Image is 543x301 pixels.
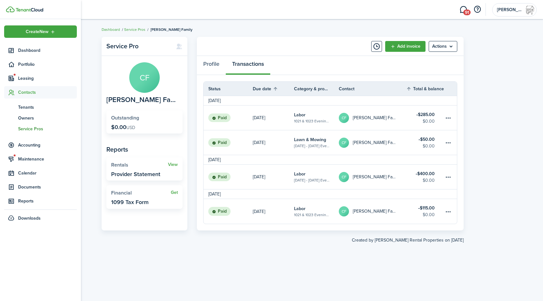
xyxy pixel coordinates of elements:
[111,124,135,130] p: $0.00
[18,215,41,222] span: Downloads
[111,190,171,196] widget-stats-title: Financial
[294,165,339,189] a: Labor[DATE] - [DATE] Evening Dun, Unit 1018
[253,85,294,92] th: Sort
[18,61,77,68] span: Portfolio
[418,205,435,211] table-amount-title: $115.00
[124,27,145,32] a: Service Pros
[18,75,77,82] span: Leasing
[353,140,397,145] table-profile-info-text: [PERSON_NAME] Family
[204,156,225,163] td: [DATE]
[204,165,253,189] a: Paid
[339,86,406,92] th: Contact
[371,41,382,52] button: Timeline
[294,171,305,177] table-info-title: Labor
[18,104,77,111] span: Tenants
[497,8,522,12] span: Carranza Rental Properties
[406,199,444,224] a: $115.00$0.00
[26,30,49,34] span: Create New
[406,85,444,92] th: Sort
[294,177,329,183] table-subtitle: [DATE] - [DATE] Evening Dun, Unit 1018
[294,212,329,218] table-subtitle: 1021 & 1023 Evening Dun, Unit 1021
[111,171,160,177] widget-stats-description: Provider Statement
[423,211,435,218] table-amount-description: $0.00
[204,191,225,197] td: [DATE]
[204,130,253,155] a: Paid
[208,207,231,216] status: Paid
[204,97,225,104] td: [DATE]
[339,113,349,123] avatar-text: CF
[429,41,457,52] menu-btn: Actions
[18,142,77,148] span: Accounting
[18,89,77,96] span: Contacts
[294,86,339,92] th: Category & property
[18,184,77,190] span: Documents
[385,41,426,52] a: Add invoice
[106,145,183,154] panel-main-subtitle: Reports
[294,205,305,212] table-info-title: Labor
[472,4,483,15] button: Open resource center
[208,138,231,147] status: Paid
[353,174,397,180] table-profile-info-text: [PERSON_NAME] Family
[423,143,435,149] table-amount-description: $0.00
[416,170,435,177] table-amount-title: $400.00
[197,56,226,75] a: Profile
[294,136,326,143] table-info-title: Lawn & Mowing
[339,206,349,216] avatar-text: CF
[406,106,444,130] a: $285.00$0.00
[339,138,349,148] avatar-text: CF
[6,6,15,12] img: TenantCloud
[204,106,253,130] a: Paid
[353,115,397,120] table-profile-info-text: [PERSON_NAME] Family
[18,198,77,204] span: Reports
[339,130,406,155] a: CF[PERSON_NAME] Family
[111,162,168,168] widget-stats-title: Rentals
[429,41,457,52] button: Open menu
[171,190,178,195] a: Get
[423,177,435,184] table-amount-description: $0.00
[294,143,329,149] table-subtitle: [DATE] - [DATE] Evening Dun
[294,130,339,155] a: Lawn & Mowing[DATE] - [DATE] Evening Dun
[18,156,77,162] span: Maintenance
[106,96,179,104] span: Cisneros Family
[4,102,77,113] a: Tenants
[353,209,397,214] table-profile-info-text: [PERSON_NAME] Family
[111,114,139,121] span: Outstanding
[102,230,464,243] created-at: Created by [PERSON_NAME] Rental Properties on [DATE]
[253,139,265,146] p: [DATE]
[18,126,77,132] span: Service Pros
[339,199,406,224] a: CF[PERSON_NAME] Family
[416,111,435,118] table-amount-title: $285.00
[253,106,294,130] a: [DATE]
[16,8,43,12] img: TenantCloud
[208,113,231,122] status: Paid
[253,174,265,180] p: [DATE]
[111,199,149,205] widget-stats-description: 1099 Tax Form
[4,44,77,57] a: Dashboard
[253,199,294,224] a: [DATE]
[457,2,469,18] a: Messaging
[419,136,435,143] table-amount-title: $50.00
[168,162,178,167] a: View
[406,165,444,189] a: $400.00$0.00
[18,47,77,54] span: Dashboard
[4,113,77,123] a: Owners
[253,165,294,189] a: [DATE]
[129,62,160,93] avatar-text: CF
[204,199,253,224] a: Paid
[423,118,435,125] table-amount-description: $0.00
[463,10,471,15] span: 91
[151,27,192,32] span: [PERSON_NAME] Family
[406,130,444,155] a: $50.00$0.00
[253,114,265,121] p: [DATE]
[253,130,294,155] a: [DATE]
[294,118,329,124] table-subtitle: 1021 & 1023 Evening Dun, Unit 1021
[4,123,77,134] a: Service Pros
[18,170,77,176] span: Calendar
[18,115,77,121] span: Owners
[339,106,406,130] a: CF[PERSON_NAME] Family
[204,86,253,92] th: Status
[294,112,305,118] table-info-title: Labor
[102,27,120,32] a: Dashboard
[253,208,265,215] p: [DATE]
[525,5,535,15] img: Carranza Rental Properties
